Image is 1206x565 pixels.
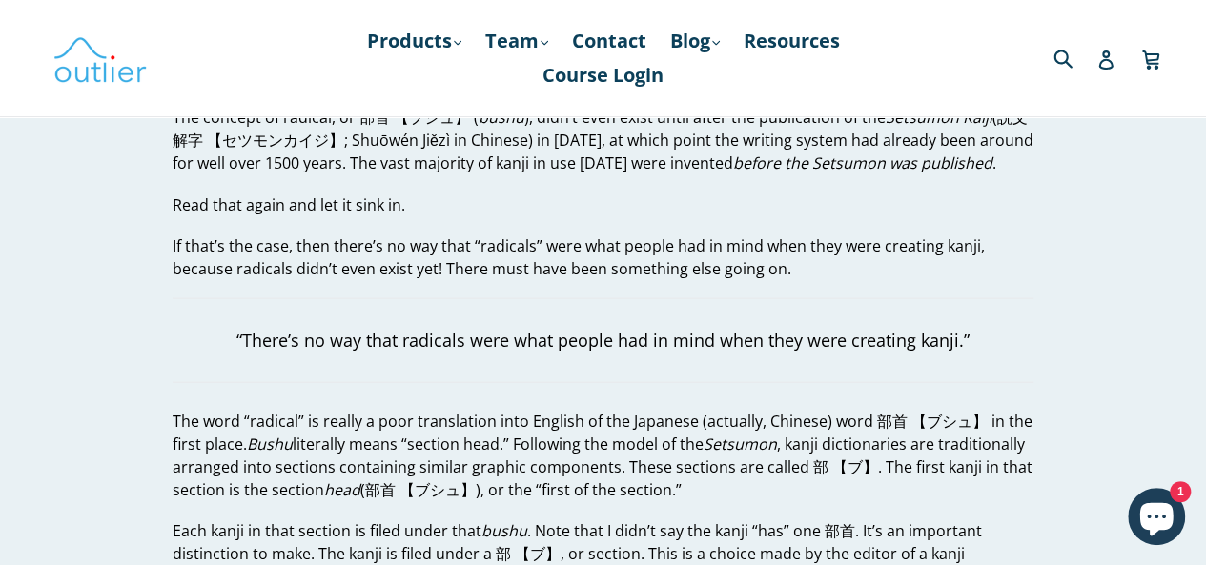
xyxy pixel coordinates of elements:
em: bushu [479,107,524,128]
p: If that’s the case, then there’s no way that “radicals” were what people had in mind when they we... [173,234,1033,280]
a: Blog [661,24,729,58]
p: The concept of radical, or 部首 【ブシュ】 ( ), didn’t even exist until after the publication of the (説文... [173,106,1033,174]
img: Outlier Linguistics [52,30,148,86]
em: Bushu [247,434,293,454]
p: The word “radical” is really a poor translation into English of the Japanese (actually, Chinese) ... [173,410,1033,501]
em: bushu [481,520,527,541]
em: Setsumon [704,434,777,454]
a: Products [358,24,471,58]
a: Course Login [533,58,673,92]
input: Search [1049,38,1101,77]
em: before the Setsumon was published [733,152,992,173]
em: head [324,479,360,500]
em: Setsumon Kaiji [886,107,992,128]
a: Team [476,24,558,58]
blockquote: “There’s no way that radicals were what people had in mind when they were creating kanji.” [173,298,1033,383]
a: Contact [562,24,656,58]
p: Read that again and let it sink in. [173,193,1033,216]
a: Resources [734,24,849,58]
inbox-online-store-chat: Shopify online store chat [1122,488,1191,550]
